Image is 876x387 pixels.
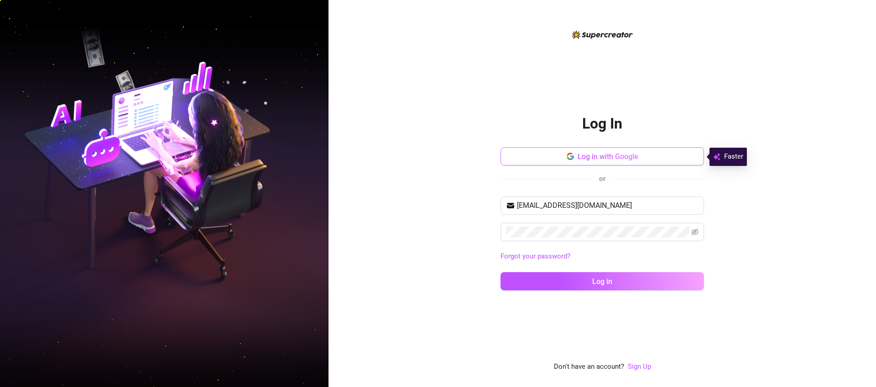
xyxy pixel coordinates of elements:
span: Don't have an account? [554,361,624,372]
a: Sign Up [628,361,651,372]
a: Forgot your password? [501,251,704,262]
img: svg%3e [713,151,720,162]
a: Forgot your password? [501,252,570,260]
a: Sign Up [628,362,651,371]
span: Log in with Google [578,152,638,161]
span: Faster [724,151,743,162]
button: Log in [501,272,704,290]
input: Your email [517,200,699,211]
span: or [599,175,605,183]
span: eye-invisible [691,228,699,236]
button: Log in with Google [501,147,704,165]
img: logo-BBDzfeDw.svg [572,31,633,39]
span: Log in [592,277,612,286]
h2: Log In [582,114,622,133]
